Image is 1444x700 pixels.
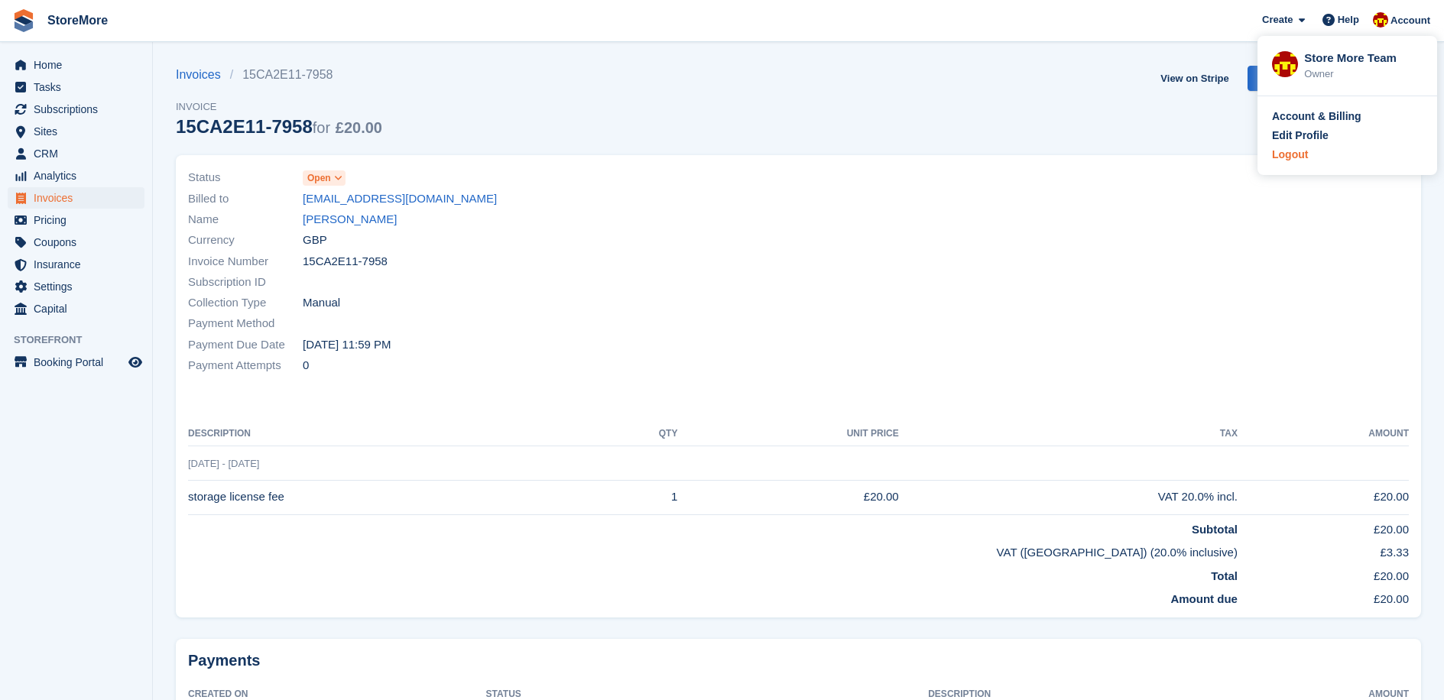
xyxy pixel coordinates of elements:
[188,336,303,354] span: Payment Due Date
[1272,147,1308,163] div: Logout
[188,458,259,469] span: [DATE] - [DATE]
[41,8,114,33] a: StoreMore
[1272,51,1298,77] img: Store More Team
[34,298,125,319] span: Capital
[1238,480,1409,514] td: £20.00
[8,99,144,120] a: menu
[8,232,144,253] a: menu
[1238,562,1409,585] td: £20.00
[12,9,35,32] img: stora-icon-8386f47178a22dfd0bd8f6a31ec36ba5ce8667c1dd55bd0f319d3a0aa187defe.svg
[1238,538,1409,562] td: £3.33
[1248,66,1354,91] a: Download Invoice
[34,232,125,253] span: Coupons
[8,254,144,275] a: menu
[1154,66,1235,91] a: View on Stripe
[1170,592,1238,605] strong: Amount due
[336,119,382,136] span: £20.00
[8,54,144,76] a: menu
[34,54,125,76] span: Home
[188,253,303,271] span: Invoice Number
[34,99,125,120] span: Subscriptions
[8,352,144,373] a: menu
[34,209,125,231] span: Pricing
[188,315,303,332] span: Payment Method
[188,538,1238,562] td: VAT ([GEOGRAPHIC_DATA]) (20.0% inclusive)
[1238,422,1409,446] th: Amount
[303,253,388,271] span: 15CA2E11-7958
[188,480,598,514] td: storage license fee
[899,422,1238,446] th: Tax
[303,190,497,208] a: [EMAIL_ADDRESS][DOMAIN_NAME]
[188,651,1409,670] h2: Payments
[34,352,125,373] span: Booking Portal
[1262,12,1293,28] span: Create
[598,422,678,446] th: QTY
[188,169,303,186] span: Status
[677,480,898,514] td: £20.00
[188,211,303,228] span: Name
[34,143,125,164] span: CRM
[1272,109,1361,125] div: Account & Billing
[8,298,144,319] a: menu
[1211,569,1238,582] strong: Total
[176,66,230,84] a: Invoices
[303,232,327,249] span: GBP
[8,121,144,142] a: menu
[34,276,125,297] span: Settings
[34,254,125,275] span: Insurance
[307,171,331,185] span: Open
[1304,66,1423,82] div: Owner
[303,336,391,354] time: 2025-09-05 22:59:59 UTC
[313,119,330,136] span: for
[8,209,144,231] a: menu
[34,76,125,98] span: Tasks
[1390,13,1430,28] span: Account
[677,422,898,446] th: Unit Price
[8,165,144,186] a: menu
[188,294,303,312] span: Collection Type
[34,121,125,142] span: Sites
[188,274,303,291] span: Subscription ID
[8,76,144,98] a: menu
[8,187,144,209] a: menu
[1373,12,1388,28] img: Store More Team
[1272,147,1423,163] a: Logout
[8,143,144,164] a: menu
[14,332,152,348] span: Storefront
[303,357,309,374] span: 0
[188,190,303,208] span: Billed to
[176,66,382,84] nav: breadcrumbs
[1304,50,1423,63] div: Store More Team
[1238,514,1409,538] td: £20.00
[1272,128,1329,144] div: Edit Profile
[34,187,125,209] span: Invoices
[303,169,346,186] a: Open
[188,357,303,374] span: Payment Attempts
[899,488,1238,506] div: VAT 20.0% incl.
[1238,585,1409,608] td: £20.00
[176,99,382,115] span: Invoice
[1338,12,1359,28] span: Help
[188,232,303,249] span: Currency
[1192,523,1238,536] strong: Subtotal
[188,422,598,446] th: Description
[8,276,144,297] a: menu
[126,353,144,371] a: Preview store
[303,294,340,312] span: Manual
[1272,109,1423,125] a: Account & Billing
[34,165,125,186] span: Analytics
[176,116,382,137] div: 15CA2E11-7958
[1272,128,1423,144] a: Edit Profile
[598,480,678,514] td: 1
[303,211,397,228] a: [PERSON_NAME]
